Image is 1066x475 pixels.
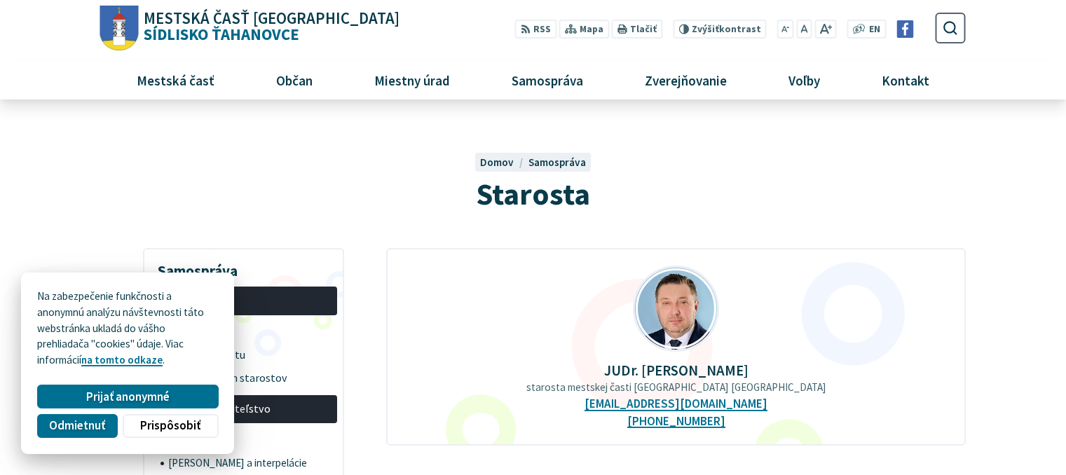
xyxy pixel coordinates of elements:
button: Odmietnuť [37,414,117,438]
span: Zástupca starostu [158,343,329,366]
span: [PERSON_NAME] a interpelácie [168,452,329,474]
span: Prijať anonymné [86,390,170,404]
a: Samospráva [528,156,586,169]
a: na tomto odkaze [81,353,163,366]
a: Mapa [559,20,609,39]
a: Starosta [149,320,337,343]
a: Miestne zastupiteľstvo [149,395,337,424]
button: Zmenšiť veľkosť písma [777,20,794,39]
a: Kontakt [856,61,955,99]
span: Miestne zastupiteľstvo [158,398,329,421]
h3: Samospráva [149,252,337,282]
p: Na zabezpečenie funkčnosti a anonymnú analýzu návštevnosti táto webstránka ukladá do vášho prehli... [37,289,218,369]
a: [PERSON_NAME] a interpelácie [160,452,338,474]
span: Domov [480,156,514,169]
span: Poslanci [158,429,329,452]
p: JUDr. [PERSON_NAME] [409,362,943,378]
span: Zverejňovanie [639,61,732,99]
span: Samospráva [506,61,588,99]
span: Miestny úrad [369,61,455,99]
button: Prijať anonymné [37,385,218,408]
a: Poslanci [149,429,337,452]
a: Zástupca starostu [149,343,337,366]
a: [PHONE_NUMBER] [627,414,725,429]
img: Prejsť na Facebook stránku [896,20,914,38]
a: Galéria bývalých starostov [149,366,337,390]
a: Logo Sídlisko Ťahanovce, prejsť na domovskú stránku. [100,6,399,51]
button: Zvýšiťkontrast [673,20,766,39]
a: Mestská časť [111,61,240,99]
button: Zväčšiť veľkosť písma [814,20,836,39]
span: Starosta [158,289,329,312]
a: EN [866,22,884,37]
span: Kontakt [877,61,935,99]
a: Zverejňovanie [620,61,753,99]
button: Prispôsobiť [123,414,218,438]
span: Sídlisko Ťahanovce [139,11,400,43]
p: starosta mestskej časti [GEOGRAPHIC_DATA] [GEOGRAPHIC_DATA] [409,381,943,394]
button: Nastaviť pôvodnú veľkosť písma [796,20,812,39]
span: Zvýšiť [692,23,719,35]
a: [EMAIL_ADDRESS][DOMAIN_NAME] [585,397,767,411]
span: Prispôsobiť [140,418,200,433]
button: Tlačiť [612,20,662,39]
a: RSS [515,20,556,39]
span: kontrast [692,24,761,35]
span: Tlačiť [630,24,657,35]
span: Občan [271,61,317,99]
span: Mapa [580,22,603,37]
a: Starosta [149,287,337,315]
a: Domov [480,156,528,169]
a: Občan [250,61,338,99]
a: Samospráva [486,61,609,99]
span: Starosta [158,320,329,343]
img: Prejsť na domovskú stránku [100,6,139,51]
span: RSS [533,22,551,37]
span: Starosta [476,174,590,213]
a: Voľby [763,61,846,99]
span: Mestská časť [131,61,219,99]
span: Odmietnuť [49,418,105,433]
img: Mgr.Ing._Milo___Ihn__t__2_ [635,268,718,350]
span: Galéria bývalých starostov [158,366,329,390]
span: EN [869,22,880,37]
a: Miestny úrad [348,61,475,99]
span: Mestská časť [GEOGRAPHIC_DATA] [144,11,399,27]
span: Voľby [784,61,826,99]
